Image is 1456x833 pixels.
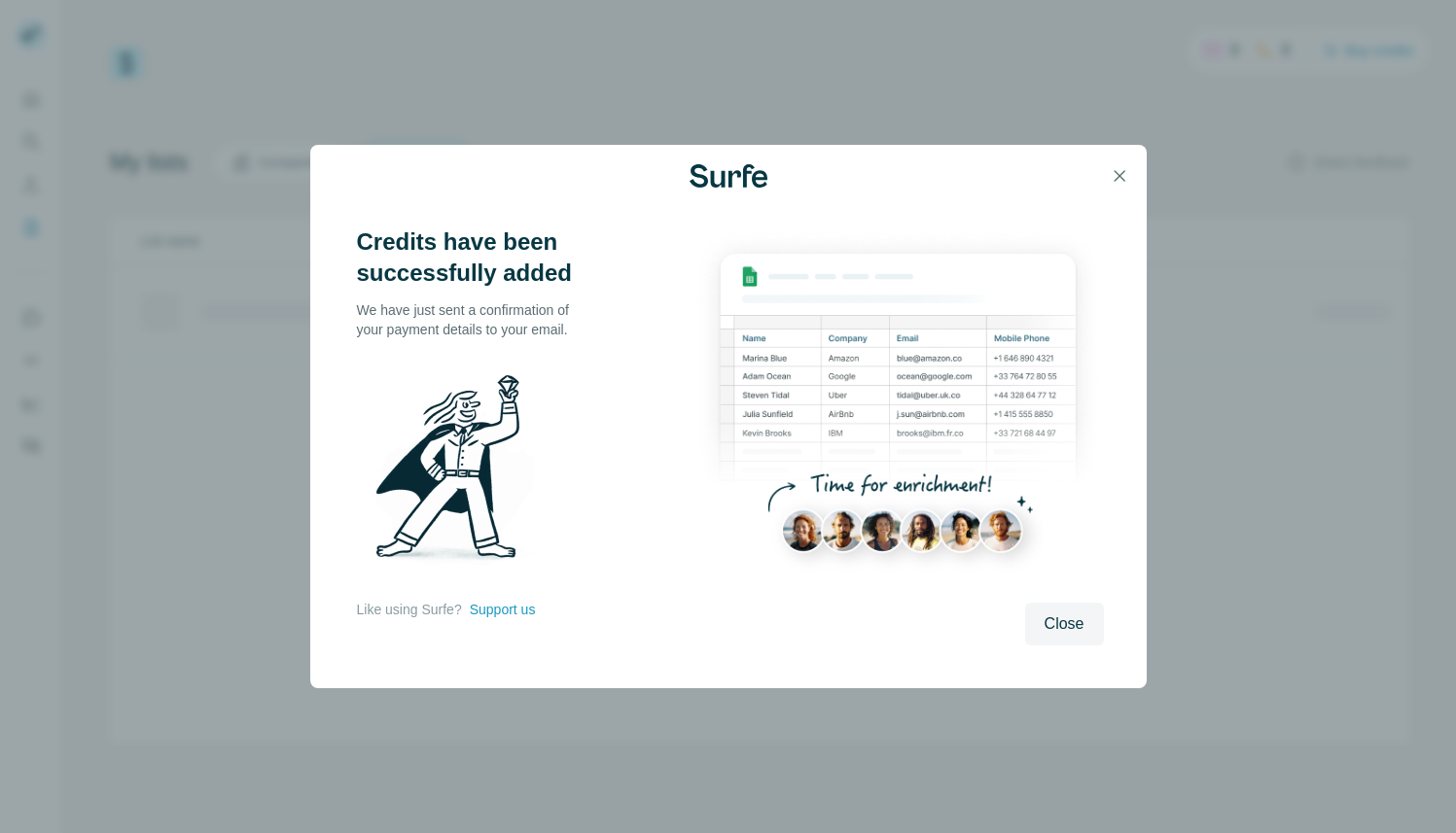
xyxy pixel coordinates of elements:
img: Surfe Logo [690,164,767,188]
img: Surfe Illustration - Man holding diamond [357,363,559,580]
p: We have just sent a confirmation of your payment details to your email. [357,300,590,339]
span: Close [1045,612,1084,636]
button: Support us [470,600,536,619]
p: Like using Surfe? [357,600,462,619]
h3: Credits have been successfully added [357,226,590,289]
button: Close [1025,603,1104,645]
img: Enrichment Hub - Sheet Preview [692,226,1103,591]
